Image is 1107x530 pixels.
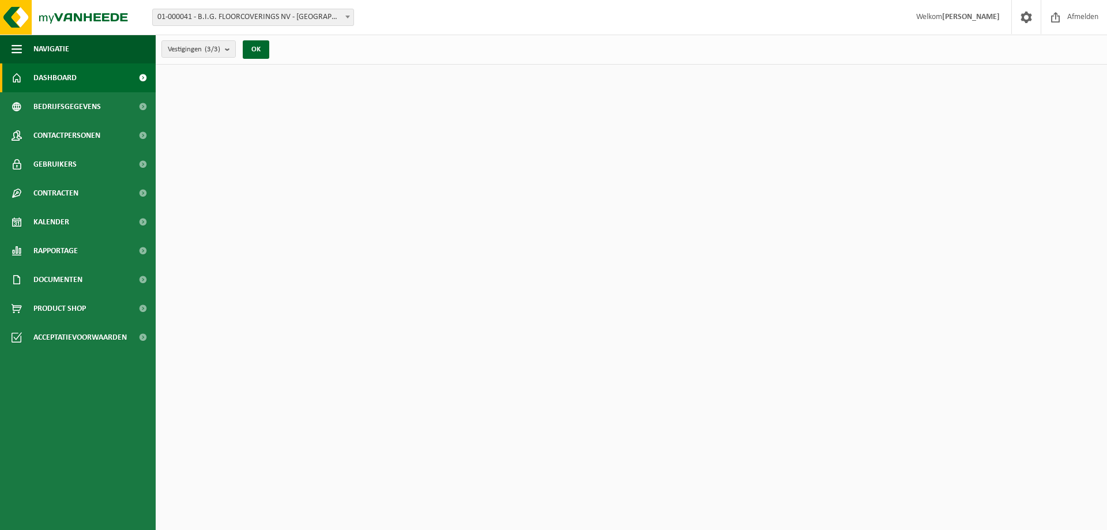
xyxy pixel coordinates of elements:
[33,92,101,121] span: Bedrijfsgegevens
[33,150,77,179] span: Gebruikers
[243,40,269,59] button: OK
[152,9,354,26] span: 01-000041 - B.I.G. FLOORCOVERINGS NV - WIELSBEKE
[161,40,236,58] button: Vestigingen(3/3)
[33,35,69,63] span: Navigatie
[33,179,78,208] span: Contracten
[205,46,220,53] count: (3/3)
[153,9,353,25] span: 01-000041 - B.I.G. FLOORCOVERINGS NV - WIELSBEKE
[33,294,86,323] span: Product Shop
[33,265,82,294] span: Documenten
[33,121,100,150] span: Contactpersonen
[33,208,69,236] span: Kalender
[942,13,1000,21] strong: [PERSON_NAME]
[33,63,77,92] span: Dashboard
[168,41,220,58] span: Vestigingen
[33,323,127,352] span: Acceptatievoorwaarden
[33,236,78,265] span: Rapportage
